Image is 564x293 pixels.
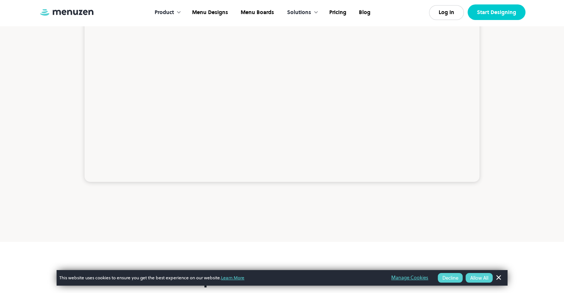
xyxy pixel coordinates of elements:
a: Dismiss Banner [493,272,504,283]
a: Start Designing [468,4,525,20]
h2: More questions? We have answers! [7,270,557,287]
a: Log In [429,5,464,20]
a: Menu Boards [234,1,280,24]
div: Product [155,9,174,17]
div: Solutions [287,9,311,17]
button: Decline [438,273,463,283]
div: Solutions [280,1,322,24]
span: This website uses cookies to ensure you get the best experience on our website. [59,274,381,281]
a: Manage Cookies [391,274,428,282]
a: Pricing [322,1,352,24]
div: Product [147,1,185,24]
a: Menu Designs [185,1,234,24]
a: Learn More [221,274,244,281]
a: Blog [352,1,376,24]
button: Allow All [466,273,493,283]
